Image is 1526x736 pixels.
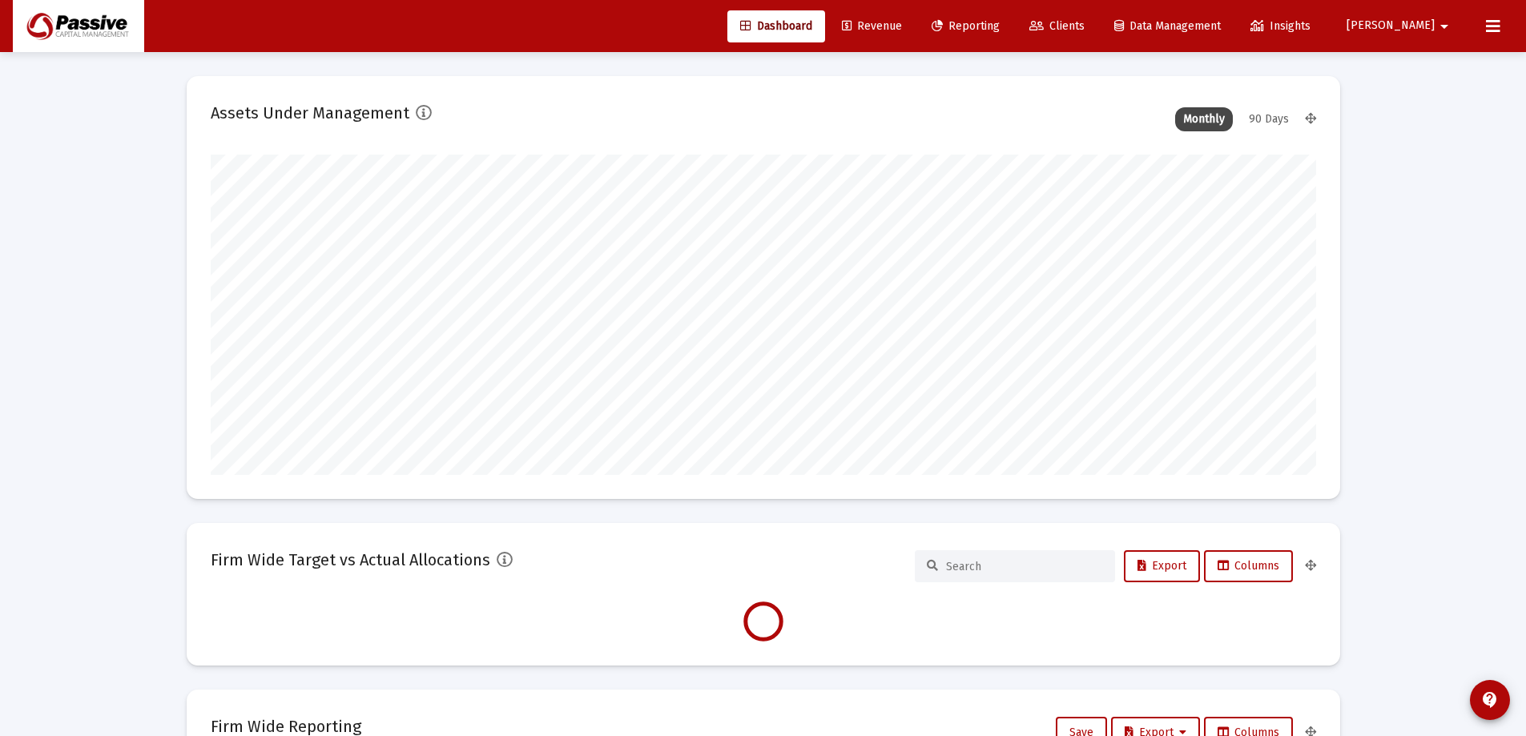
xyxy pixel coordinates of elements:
[1114,19,1221,33] span: Data Management
[727,10,825,42] a: Dashboard
[842,19,902,33] span: Revenue
[1029,19,1085,33] span: Clients
[829,10,915,42] a: Revenue
[1435,10,1454,42] mat-icon: arrow_drop_down
[932,19,1000,33] span: Reporting
[211,547,490,573] h2: Firm Wide Target vs Actual Allocations
[1017,10,1097,42] a: Clients
[946,560,1103,573] input: Search
[1347,19,1435,33] span: [PERSON_NAME]
[1204,550,1293,582] button: Columns
[919,10,1013,42] a: Reporting
[1241,107,1297,131] div: 90 Days
[1175,107,1233,131] div: Monthly
[1218,559,1279,573] span: Columns
[1124,550,1200,582] button: Export
[1137,559,1186,573] span: Export
[1327,10,1473,42] button: [PERSON_NAME]
[1250,19,1311,33] span: Insights
[211,100,409,126] h2: Assets Under Management
[1238,10,1323,42] a: Insights
[1480,690,1500,710] mat-icon: contact_support
[1101,10,1234,42] a: Data Management
[25,10,132,42] img: Dashboard
[740,19,812,33] span: Dashboard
